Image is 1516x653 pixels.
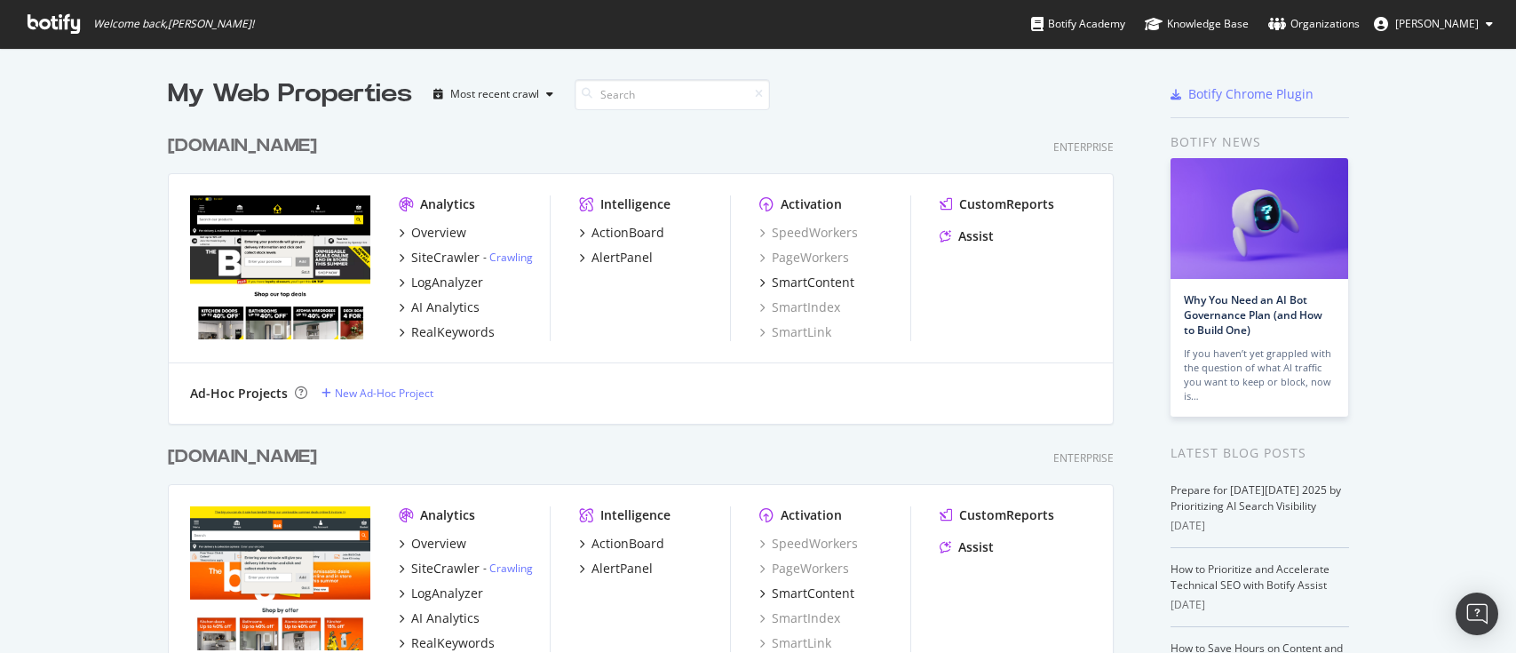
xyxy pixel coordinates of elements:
[600,506,671,524] div: Intelligence
[1171,132,1349,152] div: Botify news
[759,634,831,652] a: SmartLink
[399,299,480,316] a: AI Analytics
[575,79,770,110] input: Search
[579,224,664,242] a: ActionBoard
[168,133,317,159] div: [DOMAIN_NAME]
[940,227,994,245] a: Assist
[1171,85,1314,103] a: Botify Chrome Plugin
[93,17,254,31] span: Welcome back, [PERSON_NAME] !
[411,609,480,627] div: AI Analytics
[759,323,831,341] a: SmartLink
[759,274,854,291] a: SmartContent
[489,250,533,265] a: Crawling
[591,535,664,553] div: ActionBoard
[759,585,854,602] a: SmartContent
[190,195,370,339] img: www.trade-point.co.uk
[489,561,533,576] a: Crawling
[1171,561,1329,593] a: How to Prioritize and Accelerate Technical SEO with Botify Assist
[759,299,840,316] a: SmartIndex
[772,585,854,602] div: SmartContent
[1360,10,1507,38] button: [PERSON_NAME]
[1171,158,1348,279] img: Why You Need an AI Bot Governance Plan (and How to Build One)
[399,224,466,242] a: Overview
[168,444,324,470] a: [DOMAIN_NAME]
[399,535,466,553] a: Overview
[168,76,412,112] div: My Web Properties
[420,506,475,524] div: Analytics
[420,195,475,213] div: Analytics
[411,249,480,267] div: SiteCrawler
[940,538,994,556] a: Assist
[411,299,480,316] div: AI Analytics
[1456,593,1498,635] div: Open Intercom Messenger
[399,249,533,267] a: SiteCrawler- Crawling
[940,506,1054,524] a: CustomReports
[1171,482,1341,514] a: Prepare for [DATE][DATE] 2025 by Prioritizing AI Search Visibility
[591,224,664,242] div: ActionBoard
[168,133,324,159] a: [DOMAIN_NAME]
[1184,346,1335,403] div: If you haven’t yet grappled with the question of what AI traffic you want to keep or block, now is…
[959,195,1054,213] div: CustomReports
[411,274,483,291] div: LogAnalyzer
[399,585,483,602] a: LogAnalyzer
[1171,597,1349,613] div: [DATE]
[399,274,483,291] a: LogAnalyzer
[579,535,664,553] a: ActionBoard
[411,224,466,242] div: Overview
[335,386,433,401] div: New Ad-Hoc Project
[1171,518,1349,534] div: [DATE]
[1184,292,1322,338] a: Why You Need an AI Bot Governance Plan (and How to Build One)
[781,195,842,213] div: Activation
[759,609,840,627] a: SmartIndex
[411,634,495,652] div: RealKeywords
[1171,443,1349,463] div: Latest Blog Posts
[483,561,533,576] div: -
[959,506,1054,524] div: CustomReports
[321,386,433,401] a: New Ad-Hoc Project
[411,323,495,341] div: RealKeywords
[759,249,849,267] a: PageWorkers
[781,506,842,524] div: Activation
[579,249,653,267] a: AlertPanel
[411,535,466,553] div: Overview
[426,80,560,108] button: Most recent crawl
[1268,15,1360,33] div: Organizations
[759,560,849,577] a: PageWorkers
[1053,450,1114,466] div: Enterprise
[399,609,480,627] a: AI Analytics
[399,634,495,652] a: RealKeywords
[168,444,317,470] div: [DOMAIN_NAME]
[399,323,495,341] a: RealKeywords
[190,385,288,402] div: Ad-Hoc Projects
[940,195,1054,213] a: CustomReports
[759,535,858,553] a: SpeedWorkers
[411,585,483,602] div: LogAnalyzer
[450,89,539,100] div: Most recent crawl
[579,560,653,577] a: AlertPanel
[591,560,653,577] div: AlertPanel
[1395,16,1479,31] span: Philippa Haile
[1145,15,1249,33] div: Knowledge Base
[958,227,994,245] div: Assist
[759,224,858,242] a: SpeedWorkers
[600,195,671,213] div: Intelligence
[772,274,854,291] div: SmartContent
[1031,15,1125,33] div: Botify Academy
[1188,85,1314,103] div: Botify Chrome Plugin
[1053,139,1114,155] div: Enterprise
[483,250,533,265] div: -
[591,249,653,267] div: AlertPanel
[190,506,370,650] img: www.diy.ie
[399,560,533,577] a: SiteCrawler- Crawling
[958,538,994,556] div: Assist
[411,560,480,577] div: SiteCrawler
